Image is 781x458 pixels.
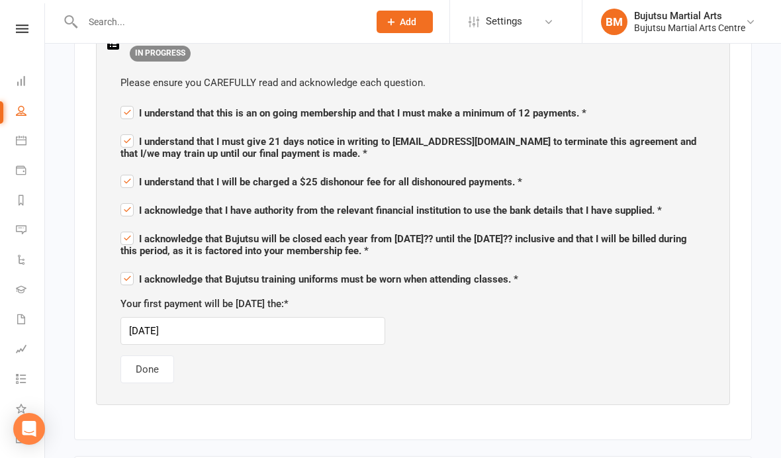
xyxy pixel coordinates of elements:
[634,22,745,34] div: Bujutsu Martial Arts Centre
[400,17,416,27] span: Add
[120,205,662,216] span: I acknowledge that I have authority from the relevant financial institution to use the bank detai...
[16,395,46,425] a: What's New
[16,157,46,187] a: Payments
[120,273,518,285] span: I acknowledge that Bujutsu training uniforms must be worn when attending classes. *
[601,9,627,35] div: BM
[377,11,433,33] button: Add
[16,187,46,216] a: Reports
[16,68,46,97] a: Dashboard
[16,127,46,157] a: Calendar
[120,176,522,188] span: I understand that I will be charged a $25 dishonour fee for all dishonoured payments. *
[16,97,46,127] a: People
[634,10,745,22] div: Bujutsu Martial Arts
[486,7,522,36] span: Settings
[16,336,46,365] a: Assessments
[120,136,696,160] span: I understand that I must give 21 days notice in writing to [EMAIL_ADDRESS][DOMAIN_NAME] to termin...
[120,296,289,312] label: Your first payment will be [DATE] the: *
[120,355,174,383] button: Done
[120,75,706,91] div: Please ensure you CAREFULLY read and acknowledge each question.
[120,233,687,257] span: I acknowledge that Bujutsu will be closed each year from [DATE]?? until the [DATE]?? inclusive an...
[120,107,586,119] span: I understand that this is an on going membership and that I must make a minimum of 12 payments. *
[13,413,45,445] div: Open Intercom Messenger
[79,13,359,31] input: Search...
[130,46,191,62] span: IN PROGRESS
